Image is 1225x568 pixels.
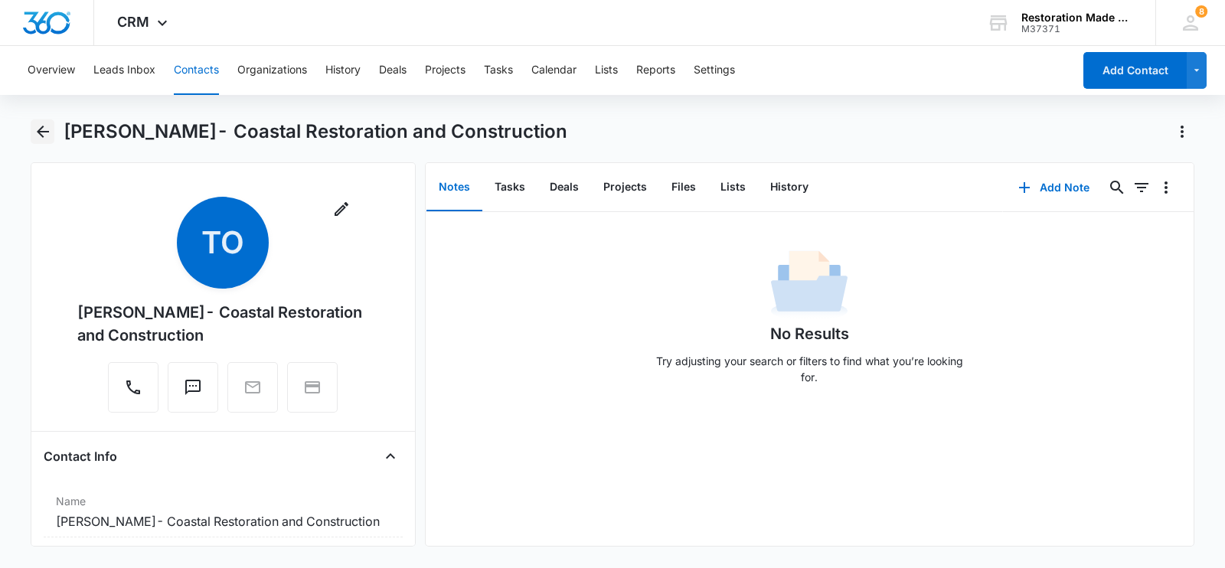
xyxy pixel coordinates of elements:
button: Reports [636,46,675,95]
button: Contacts [174,46,219,95]
button: Close [378,444,403,468]
button: Lists [595,46,618,95]
img: No Data [771,246,848,322]
button: Actions [1170,119,1194,144]
span: CRM [117,14,149,30]
button: Notes [426,164,482,211]
button: Tasks [484,46,513,95]
button: Tasks [482,164,537,211]
button: Add Note [1003,169,1105,206]
button: Lists [708,164,758,211]
div: account name [1021,11,1133,24]
div: notifications count [1195,5,1207,18]
button: Overflow Menu [1154,175,1178,200]
button: Projects [591,164,659,211]
label: Phone [56,544,390,560]
button: Projects [425,46,465,95]
button: History [325,46,361,95]
dd: [PERSON_NAME]- Coastal Restoration and Construction [56,512,390,530]
button: Call [108,362,158,413]
button: Search... [1105,175,1129,200]
button: Filters [1129,175,1154,200]
button: Leads Inbox [93,46,155,95]
a: Call [108,386,158,399]
div: Name[PERSON_NAME]- Coastal Restoration and Construction [44,487,403,537]
button: Add Contact [1083,52,1187,89]
button: History [758,164,821,211]
button: Back [31,119,54,144]
div: account id [1021,24,1133,34]
span: TO [177,197,269,289]
h4: Contact Info [44,447,117,465]
a: Text [168,386,218,399]
button: Deals [379,46,407,95]
span: 8 [1195,5,1207,18]
button: Text [168,362,218,413]
button: Files [659,164,708,211]
h1: [PERSON_NAME]- Coastal Restoration and Construction [64,120,567,143]
button: Settings [694,46,735,95]
button: Overview [28,46,75,95]
p: Try adjusting your search or filters to find what you’re looking for. [648,353,970,385]
h1: No Results [770,322,849,345]
button: Organizations [237,46,307,95]
button: Calendar [531,46,577,95]
button: Deals [537,164,591,211]
div: [PERSON_NAME]- Coastal Restoration and Construction [77,301,369,347]
label: Name [56,493,390,509]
